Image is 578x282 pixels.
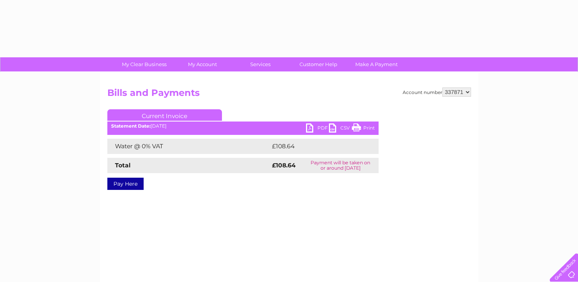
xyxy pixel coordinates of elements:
strong: £108.64 [272,162,296,169]
a: My Clear Business [113,57,176,71]
h2: Bills and Payments [107,88,471,102]
a: My Account [171,57,234,71]
td: Payment will be taken on or around [DATE] [303,158,378,173]
a: Current Invoice [107,109,222,121]
a: Make A Payment [345,57,408,71]
div: Account number [403,88,471,97]
td: £108.64 [270,139,365,154]
a: CSV [329,123,352,135]
a: Print [352,123,375,135]
a: Customer Help [287,57,350,71]
a: Services [229,57,292,71]
div: [DATE] [107,123,379,129]
b: Statement Date: [111,123,151,129]
a: PDF [306,123,329,135]
strong: Total [115,162,131,169]
td: Water @ 0% VAT [107,139,270,154]
a: Pay Here [107,178,144,190]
